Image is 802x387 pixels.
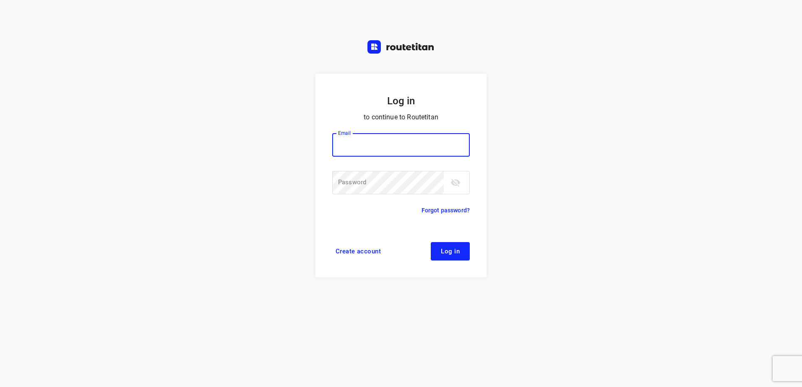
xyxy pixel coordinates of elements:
[431,242,470,261] button: Log in
[332,94,470,108] h5: Log in
[441,248,460,255] span: Log in
[422,205,470,215] a: Forgot password?
[332,111,470,123] p: to continue to Routetitan
[367,40,435,54] img: Routetitan
[367,40,435,56] a: Routetitan
[336,248,381,255] span: Create account
[447,174,464,191] button: toggle password visibility
[332,242,384,261] a: Create account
